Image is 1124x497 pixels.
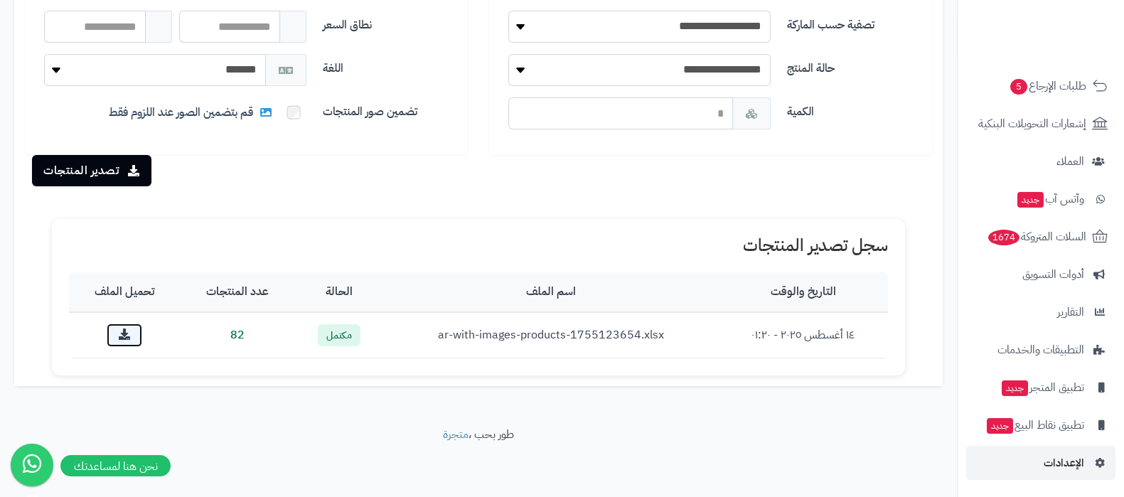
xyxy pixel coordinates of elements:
[966,69,1115,103] a: طلبات الإرجاع5
[295,272,383,312] th: الحالة
[109,105,275,121] span: قم بتضمين الصور عند اللزوم فقط
[317,11,459,33] label: نطاق السعر
[443,426,469,443] a: متجرة
[1056,151,1084,171] span: العملاء
[966,182,1115,216] a: وآتس آبجديد
[1016,189,1084,209] span: وآتس آب
[69,236,888,255] h1: سجل تصدير المنتجات
[966,408,1115,442] a: تطبيق نقاط البيعجديد
[1057,302,1084,322] span: التقارير
[781,97,924,120] label: الكمية
[966,295,1115,329] a: التقارير
[1010,79,1027,95] span: 5
[985,415,1084,435] span: تطبيق نقاط البيع
[1002,380,1028,396] span: جديد
[719,272,888,312] th: التاريخ والوقت
[180,272,295,312] th: عدد المنتجات
[383,272,719,312] th: اسم الملف
[719,312,888,358] td: ١٤ أغسطس ٢٠٢٥ - ٠١:٢٠
[966,107,1115,141] a: إشعارات التحويلات البنكية
[987,418,1013,434] span: جديد
[781,11,924,33] label: تصفية حسب الماركة
[383,312,719,358] td: ar-with-images-products-1755123654.xlsx
[32,155,151,186] button: تصدير المنتجات
[318,324,360,347] span: مكتمل
[1044,453,1084,473] span: الإعدادات
[1000,378,1084,397] span: تطبيق المتجر
[287,106,301,119] input: قم بتضمين الصور عند اللزوم فقط
[978,114,1086,134] span: إشعارات التحويلات البنكية
[966,370,1115,405] a: تطبيق المتجرجديد
[781,54,924,77] label: حالة المنتج
[1022,264,1084,284] span: أدوات التسويق
[966,257,1115,292] a: أدوات التسويق
[69,272,180,312] th: تحميل الملف
[966,220,1115,254] a: السلات المتروكة1674
[988,230,1019,245] span: 1674
[180,312,295,358] td: 82
[1017,192,1044,208] span: جديد
[966,446,1115,480] a: الإعدادات
[1027,38,1110,68] img: logo-2.png
[966,144,1115,178] a: العملاء
[317,54,459,77] label: اللغة
[1009,76,1086,96] span: طلبات الإرجاع
[987,227,1086,247] span: السلات المتروكة
[317,97,459,120] label: تضمين صور المنتجات
[997,340,1084,360] span: التطبيقات والخدمات
[966,333,1115,367] a: التطبيقات والخدمات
